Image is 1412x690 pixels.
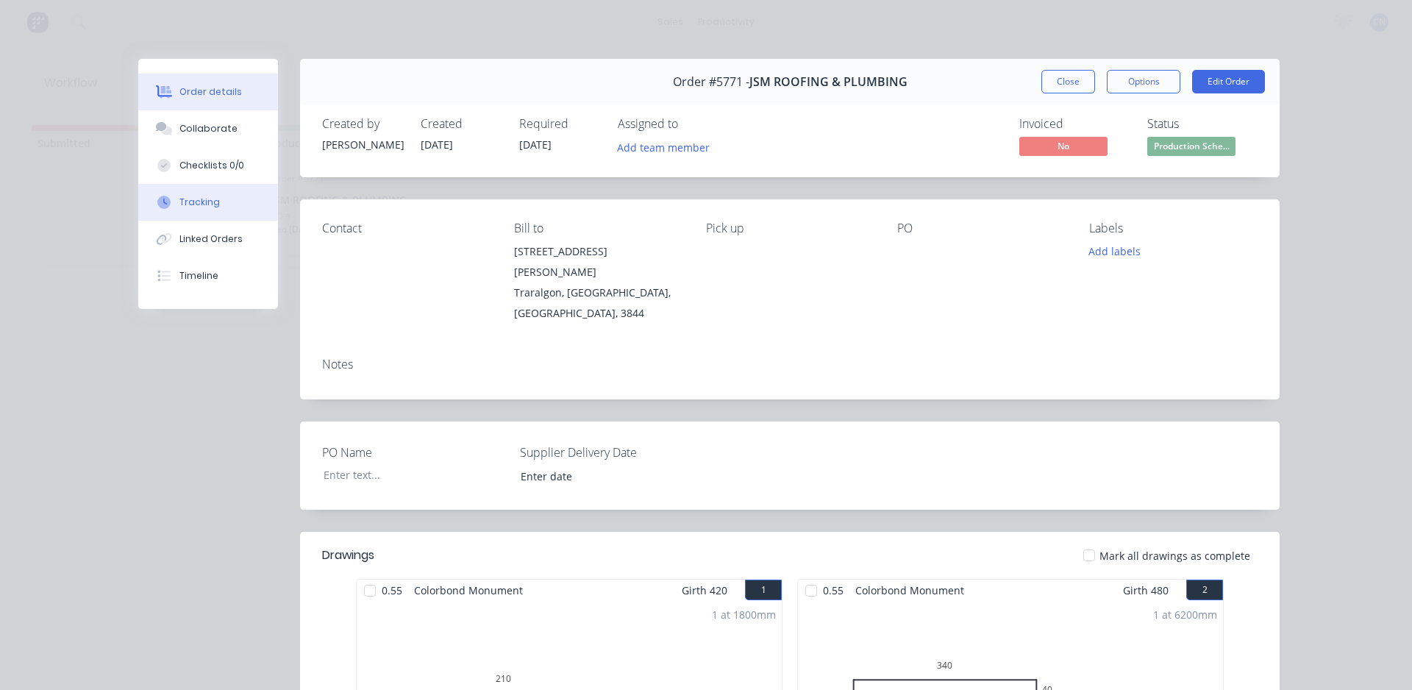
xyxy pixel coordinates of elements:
div: Status [1147,117,1258,131]
span: [DATE] [421,138,453,152]
div: Timeline [179,269,218,282]
button: Timeline [138,257,278,294]
span: Mark all drawings as complete [1099,548,1250,563]
button: Add team member [610,137,718,157]
span: Production Sche... [1147,137,1235,155]
div: Contact [322,221,491,235]
button: Checklists 0/0 [138,147,278,184]
button: Production Sche... [1147,137,1235,159]
button: Tracking [138,184,278,221]
div: Tracking [179,196,220,209]
button: Add team member [618,137,718,157]
span: 0.55 [376,580,408,601]
span: [DATE] [519,138,552,152]
div: PO [897,221,1066,235]
label: PO Name [322,444,506,461]
div: 1 at 6200mm [1153,607,1217,622]
div: Notes [322,358,1258,371]
button: 1 [745,580,782,600]
span: 0.55 [817,580,849,601]
input: Enter date [510,465,693,487]
div: Order details [179,85,242,99]
span: JSM ROOFING & PLUMBING [749,75,908,89]
button: Close [1041,70,1095,93]
div: Linked Orders [179,232,243,246]
button: Linked Orders [138,221,278,257]
span: Order #5771 - [673,75,749,89]
div: 1 at 1800mm [712,607,776,622]
div: Invoiced [1019,117,1130,131]
div: Bill to [514,221,682,235]
button: Options [1107,70,1180,93]
span: Girth 420 [682,580,727,601]
button: Collaborate [138,110,278,147]
div: Collaborate [179,122,238,135]
div: Checklists 0/0 [179,159,244,172]
label: Supplier Delivery Date [520,444,704,461]
div: Required [519,117,600,131]
button: 2 [1186,580,1223,600]
div: Labels [1089,221,1258,235]
div: Drawings [322,547,374,564]
span: No [1019,137,1108,155]
button: Add labels [1081,241,1149,261]
button: Order details [138,74,278,110]
span: Colorbond Monument [408,580,529,601]
span: Girth 480 [1123,580,1169,601]
div: Assigned to [618,117,765,131]
div: [STREET_ADDRESS][PERSON_NAME] [514,241,682,282]
div: Pick up [706,221,874,235]
div: [STREET_ADDRESS][PERSON_NAME]Traralgon, [GEOGRAPHIC_DATA], [GEOGRAPHIC_DATA], 3844 [514,241,682,324]
div: Traralgon, [GEOGRAPHIC_DATA], [GEOGRAPHIC_DATA], 3844 [514,282,682,324]
span: Colorbond Monument [849,580,970,601]
div: Created by [322,117,403,131]
button: Edit Order [1192,70,1265,93]
div: Created [421,117,502,131]
div: [PERSON_NAME] [322,137,403,152]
